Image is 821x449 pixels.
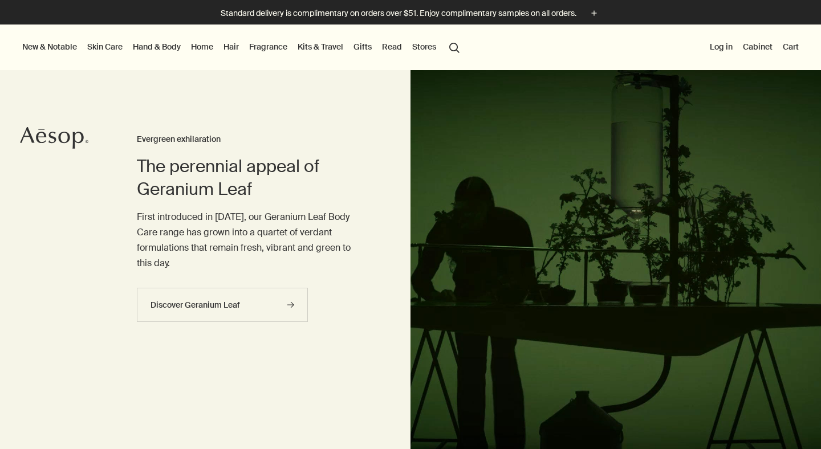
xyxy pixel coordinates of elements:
[20,25,465,70] nav: primary
[189,39,216,54] a: Home
[137,155,365,201] h2: The perennial appeal of Geranium Leaf
[444,36,465,58] button: Open search
[410,39,438,54] button: Stores
[20,126,88,149] svg: Aesop
[708,39,735,54] button: Log in
[380,39,404,54] a: Read
[137,209,365,271] p: First introduced in [DATE], our Geranium Leaf Body Care range has grown into a quartet of verdant...
[741,39,775,54] a: Cabinet
[137,288,308,322] a: Discover Geranium Leaf
[247,39,290,54] a: Fragrance
[137,133,365,146] h3: Evergreen exhilaration
[131,39,183,54] a: Hand & Body
[708,25,801,70] nav: supplementary
[351,39,374,54] a: Gifts
[85,39,125,54] a: Skin Care
[20,39,79,54] button: New & Notable
[221,39,241,54] a: Hair
[221,7,576,19] p: Standard delivery is complimentary on orders over $51. Enjoy complimentary samples on all orders.
[295,39,346,54] a: Kits & Travel
[781,39,801,54] button: Cart
[20,126,88,152] a: Aesop
[221,7,600,20] button: Standard delivery is complimentary on orders over $51. Enjoy complimentary samples on all orders.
